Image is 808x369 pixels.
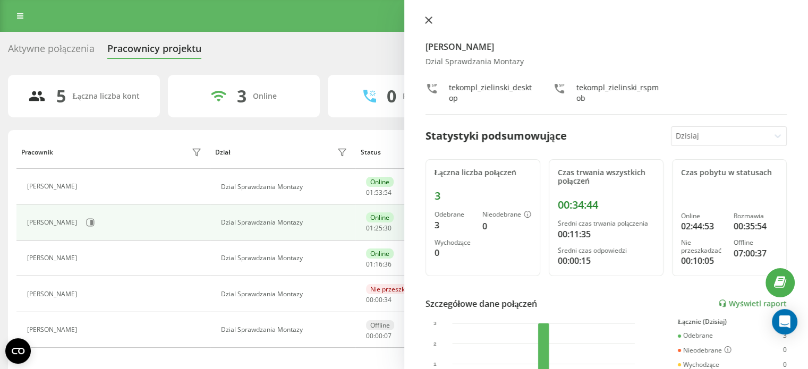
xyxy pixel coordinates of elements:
div: tekompl_zielinski_rspmob [576,82,659,104]
text: 2 [433,340,437,346]
div: 00:00:15 [558,254,654,267]
span: 00 [375,295,382,304]
div: Nie przeszkadzać [366,284,427,294]
div: Pracownik [21,149,53,156]
div: [PERSON_NAME] [27,219,80,226]
span: 34 [384,295,392,304]
span: 36 [384,260,392,269]
div: Status [361,149,381,156]
span: 16 [375,260,382,269]
div: Odebrane [435,211,474,218]
span: 00 [366,331,373,340]
div: 00:11:35 [558,228,654,241]
span: 25 [375,224,382,233]
div: Łączna liczba połączeń [435,168,531,177]
div: [PERSON_NAME] [27,290,80,298]
div: Dział [215,149,230,156]
div: Online [366,248,394,259]
div: Offline [734,239,778,246]
div: 00:10:05 [681,254,725,267]
div: : : [366,261,392,268]
div: 0 [387,86,396,106]
div: Nieodebrane [678,346,732,355]
span: 30 [384,224,392,233]
div: Dzial Sprawdzania Montazy [426,57,787,66]
div: Online [681,212,725,220]
div: 5 [56,86,66,106]
div: Rozmawiają [403,92,445,101]
button: Open CMP widget [5,338,31,364]
div: Online [366,212,394,222]
div: 3 [435,190,531,202]
div: 0 [783,361,787,368]
text: 1 [433,361,437,367]
div: 3 [237,86,246,106]
div: 0 [482,220,531,233]
div: Open Intercom Messenger [772,309,797,334]
div: [PERSON_NAME] [27,183,80,190]
span: 54 [384,188,392,197]
div: Online [253,92,277,101]
div: Statystyki podsumowujące [426,128,567,144]
span: 00 [375,331,382,340]
span: 07 [384,331,392,340]
div: 07:00:37 [734,247,778,260]
div: Czas trwania wszystkich połączeń [558,168,654,186]
div: Pracownicy projektu [107,43,201,59]
span: 01 [366,260,373,269]
div: [PERSON_NAME] [27,326,80,333]
div: Dzial Sprawdzania Montazy [221,290,350,298]
div: 3 [783,332,787,339]
div: 0 [435,246,474,259]
div: Średni czas odpowiedzi [558,247,654,254]
div: : : [366,225,392,232]
div: Rozmawia [734,212,778,220]
div: Dzial Sprawdzania Montazy [221,326,350,333]
div: : : [366,189,392,196]
text: 3 [433,320,437,326]
div: [PERSON_NAME] [27,254,80,262]
div: 0 [783,346,787,355]
div: Dzial Sprawdzania Montazy [221,254,350,262]
div: tekompl_zielinski_desktop [449,82,532,104]
div: 00:35:54 [734,220,778,233]
div: Odebrane [678,332,713,339]
div: Łączna liczba kont [72,92,139,101]
span: 53 [375,188,382,197]
div: Wychodzące [435,239,474,246]
div: Średni czas trwania połączenia [558,220,654,227]
div: Dzial Sprawdzania Montazy [221,219,350,226]
h4: [PERSON_NAME] [426,40,787,53]
div: Nie przeszkadzać [681,239,725,254]
span: 01 [366,224,373,233]
div: Szczegółowe dane połączeń [426,297,538,310]
div: : : [366,332,392,340]
div: 00:34:44 [558,199,654,211]
div: 02:44:53 [681,220,725,233]
div: Aktywne połączenia [8,43,95,59]
a: Wyświetl raport [718,299,787,308]
div: Czas pobytu w statusach [681,168,778,177]
span: 00 [366,295,373,304]
span: 01 [366,188,373,197]
div: Offline [366,320,394,330]
div: Nieodebrane [482,211,531,219]
div: 3 [435,219,474,231]
div: : : [366,296,392,304]
div: Wychodzące [678,361,719,368]
div: Online [366,177,394,187]
div: Dzial Sprawdzania Montazy [221,183,350,191]
div: Łącznie (Dzisiaj) [678,318,787,325]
